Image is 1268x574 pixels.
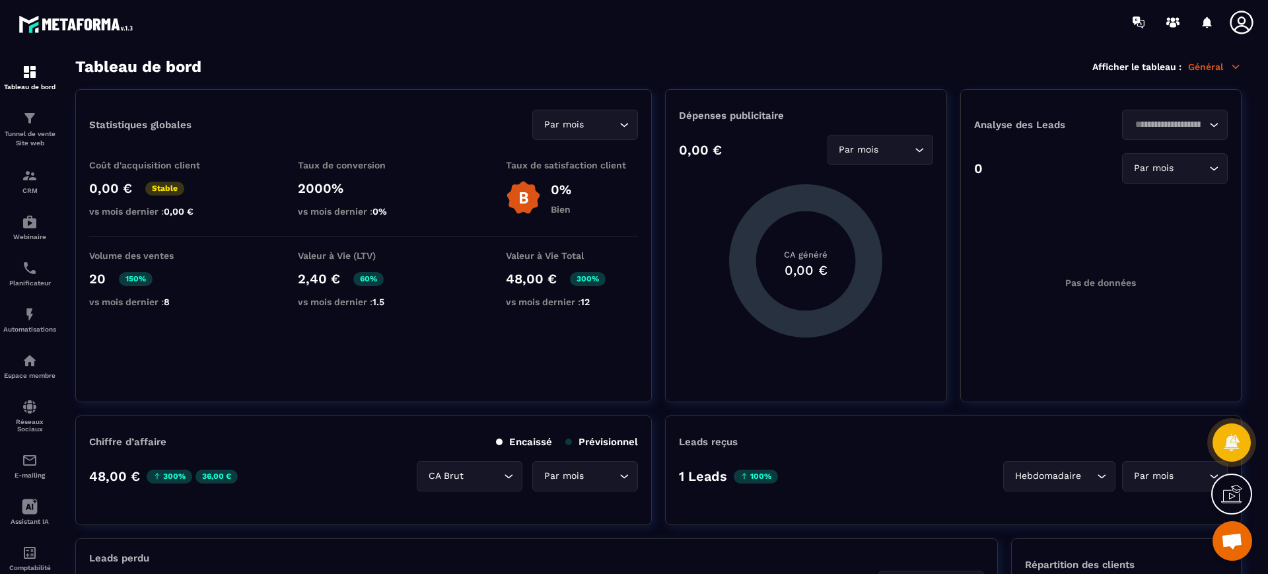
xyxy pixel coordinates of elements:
p: Leads perdu [89,552,149,564]
p: Prévisionnel [565,436,638,448]
p: Planificateur [3,279,56,287]
p: Statistiques globales [89,119,192,131]
input: Search for option [586,469,616,484]
p: Général [1188,61,1242,73]
img: email [22,452,38,468]
p: Réseaux Sociaux [3,418,56,433]
a: social-networksocial-networkRéseaux Sociaux [3,389,56,443]
span: Par mois [836,143,882,157]
img: formation [22,64,38,80]
input: Search for option [586,118,616,132]
div: Search for option [1122,110,1228,140]
img: scheduler [22,260,38,276]
h3: Tableau de bord [75,57,201,76]
a: automationsautomationsWebinaire [3,204,56,250]
p: Répartition des clients [1025,559,1228,571]
p: vs mois dernier : [89,297,221,307]
p: Assistant IA [3,518,56,525]
p: 0 [974,161,983,176]
p: Webinaire [3,233,56,240]
img: b-badge-o.b3b20ee6.svg [506,180,541,215]
p: 100% [734,470,778,484]
a: schedulerschedulerPlanificateur [3,250,56,297]
img: formation [22,110,38,126]
img: social-network [22,399,38,415]
a: emailemailE-mailing [3,443,56,489]
div: Search for option [532,461,638,491]
img: automations [22,306,38,322]
p: 0,00 € [89,180,132,196]
img: accountant [22,545,38,561]
input: Search for option [1084,469,1094,484]
p: 300% [147,470,192,484]
input: Search for option [466,469,501,484]
img: formation [22,168,38,184]
p: Pas de données [1065,277,1136,288]
p: Comptabilité [3,564,56,571]
span: 1.5 [372,297,384,307]
p: vs mois dernier : [298,297,430,307]
span: Par mois [1131,161,1176,176]
p: Volume des ventes [89,250,221,261]
p: Tableau de bord [3,83,56,90]
p: Leads reçus [679,436,738,448]
div: Search for option [1122,461,1228,491]
p: Coût d'acquisition client [89,160,221,170]
p: Valeur à Vie (LTV) [298,250,430,261]
input: Search for option [1131,118,1206,132]
span: 0,00 € [164,206,194,217]
p: 2000% [298,180,430,196]
a: automationsautomationsEspace membre [3,343,56,389]
span: Hebdomadaire [1012,469,1084,484]
a: formationformationCRM [3,158,56,204]
span: 0% [372,206,387,217]
span: CA Brut [425,469,466,484]
p: 48,00 € [506,271,557,287]
img: logo [18,12,137,36]
span: Par mois [1131,469,1176,484]
p: 150% [119,272,153,286]
p: Taux de conversion [298,160,430,170]
p: Dépenses publicitaire [679,110,933,122]
p: Bien [551,204,571,215]
p: Stable [145,182,184,196]
p: 0,00 € [679,142,722,158]
span: 12 [581,297,590,307]
p: vs mois dernier : [298,206,430,217]
p: 1 Leads [679,468,727,484]
p: vs mois dernier : [506,297,638,307]
a: formationformationTableau de bord [3,54,56,100]
p: 0% [551,182,571,197]
p: Encaissé [496,436,552,448]
input: Search for option [882,143,911,157]
p: 48,00 € [89,468,140,484]
p: Tunnel de vente Site web [3,129,56,148]
span: 8 [164,297,170,307]
div: Search for option [828,135,933,165]
div: Search for option [417,461,522,491]
a: formationformationTunnel de vente Site web [3,100,56,158]
span: Par mois [541,469,586,484]
img: automations [22,353,38,369]
p: 20 [89,271,106,287]
input: Search for option [1176,161,1206,176]
p: Taux de satisfaction client [506,160,638,170]
div: Search for option [1003,461,1115,491]
p: Automatisations [3,326,56,333]
p: Chiffre d’affaire [89,436,166,448]
p: 300% [570,272,606,286]
p: E-mailing [3,472,56,479]
div: Ouvrir le chat [1213,521,1252,561]
img: automations [22,214,38,230]
div: Search for option [532,110,638,140]
p: 60% [353,272,384,286]
p: vs mois dernier : [89,206,221,217]
p: Espace membre [3,372,56,379]
div: Search for option [1122,153,1228,184]
p: 2,40 € [298,271,340,287]
a: Assistant IA [3,489,56,535]
p: Afficher le tableau : [1092,61,1181,72]
p: CRM [3,187,56,194]
p: Valeur à Vie Total [506,250,638,261]
p: Analyse des Leads [974,119,1101,131]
